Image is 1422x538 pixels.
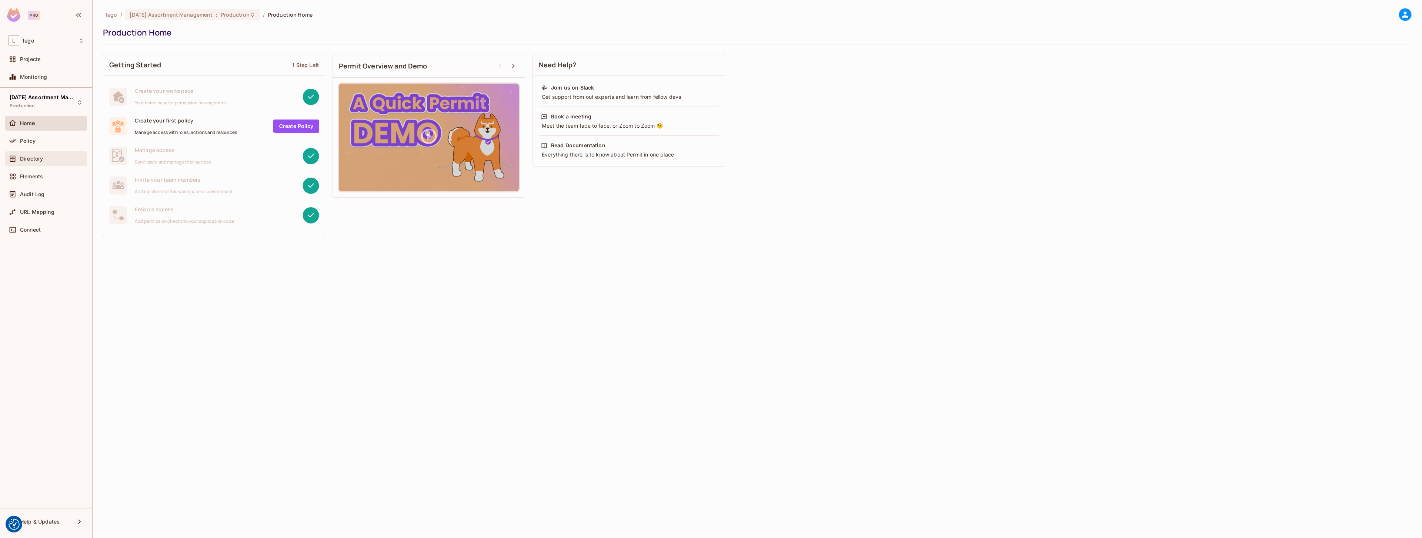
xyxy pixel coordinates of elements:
span: Manage access with roles, actions and resources [135,130,237,135]
div: Production Home [103,27,1408,38]
button: Consent Preferences [9,519,20,530]
span: Sync users and manage their access [135,159,211,165]
span: L [8,35,19,46]
div: Book a meeting [551,113,591,120]
span: Create your workspace [135,87,226,94]
span: Add permission checks to your application code [135,218,234,224]
span: Permit Overview and Demo [339,61,427,71]
span: [DATE] Assortment Management [10,94,76,100]
span: [DATE] Assortment Management [130,11,213,18]
div: Join us on Slack [551,84,594,91]
span: Manage access [135,147,211,154]
span: the active workspace [106,11,117,18]
span: Directory [20,156,43,162]
span: Audit Log [20,191,44,197]
span: Your home base for permission management [135,100,226,106]
span: Connect [20,227,41,233]
div: Get support from out experts and learn from fellow devs [541,93,717,101]
span: URL Mapping [20,209,54,215]
span: Enforce access [135,206,234,213]
span: Production Home [268,11,313,18]
div: Everything there is to know about Permit in one place [541,151,717,158]
a: Create Policy [273,120,319,133]
span: Add members to this workspace or environment [135,189,233,195]
span: Policy [20,138,36,144]
li: / [263,11,265,18]
span: : [215,12,218,18]
span: Create your first policy [135,117,237,124]
img: SReyMgAAAABJRU5ErkJggg== [7,8,20,22]
span: Getting Started [109,60,161,70]
div: 1 Step Left [292,61,319,68]
span: Production [10,103,35,109]
span: Help & Updates [20,519,60,525]
span: Invite your team members [135,176,233,183]
span: Production [221,11,250,18]
span: Monitoring [20,74,47,80]
div: Read Documentation [551,142,605,149]
li: / [120,11,122,18]
span: Workspace: lego [23,38,34,44]
span: Need Help? [539,60,577,70]
img: Revisit consent button [9,519,20,530]
span: Home [20,120,35,126]
span: Projects [20,56,41,62]
div: Meet the team face to face, or Zoom to Zoom 😉 [541,122,717,130]
span: Elements [20,174,43,179]
div: Pro [28,11,40,20]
